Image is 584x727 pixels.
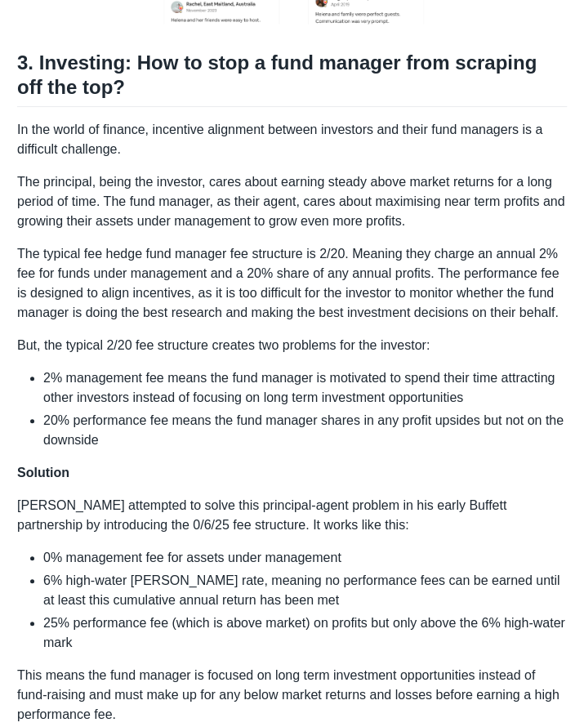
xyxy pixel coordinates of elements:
[17,172,567,231] p: The principal, being the investor, cares about earning steady above market returns for a long per...
[17,496,567,535] p: [PERSON_NAME] attempted to solve this principal-agent problem in his early Buffett partnership by...
[43,613,567,653] li: 25% performance fee (which is above market) on profits but only above the 6% high-water mark
[17,244,567,323] p: The typical fee hedge fund manager fee structure is 2/20. Meaning they charge an annual 2% fee fo...
[43,368,567,408] li: 2% management fee means the fund manager is motivated to spend their time attracting other invest...
[17,466,69,479] strong: Solution
[43,411,567,450] li: 20% performance fee means the fund manager shares in any profit upsides but not on the downside
[17,666,567,725] p: This means the fund manager is focused on long term investment opportunities instead of fund-rais...
[43,571,567,610] li: 6% high-water [PERSON_NAME] rate, meaning no performance fees can be earned until at least this c...
[43,548,567,568] li: 0% management fee for assets under management
[17,51,567,106] h2: 3. Investing: How to stop a fund manager from scraping off the top?
[17,120,567,159] p: In the world of finance, incentive alignment between investors and their fund managers is a diffi...
[17,336,567,355] p: But, the typical 2/20 fee structure creates two problems for the investor:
